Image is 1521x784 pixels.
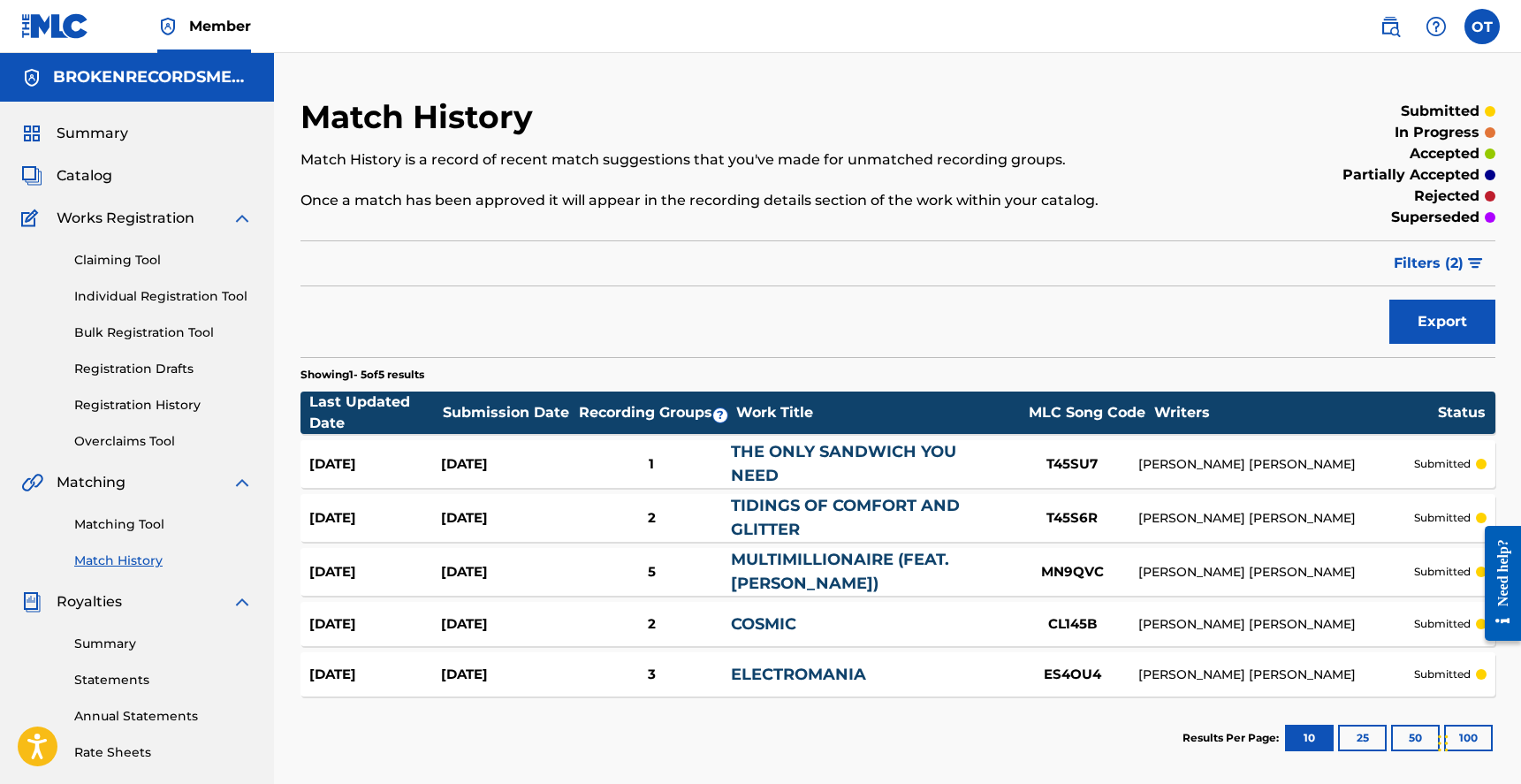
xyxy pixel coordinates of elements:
[573,562,731,582] div: 5
[57,123,128,144] span: Summary
[441,665,573,685] div: [DATE]
[1468,258,1483,269] img: filter
[573,614,731,635] div: 2
[1006,508,1138,529] div: T45S6R
[74,251,253,270] a: Claiming Tool
[21,165,112,186] a: CatalogCatalog
[731,442,956,485] a: THE ONLY SANDWICH YOU NEED
[232,591,253,613] img: expand
[74,360,253,378] a: Registration Drafts
[1342,164,1479,186] p: partially accepted
[1380,16,1401,37] img: search
[1138,615,1413,634] div: [PERSON_NAME] [PERSON_NAME]
[309,508,441,529] div: [DATE]
[1414,456,1471,472] p: submitted
[300,97,542,137] h2: Match History
[1338,725,1387,751] button: 25
[731,496,960,539] a: TIDINGS OF COMFORT AND GLITTER
[1138,509,1413,528] div: [PERSON_NAME] [PERSON_NAME]
[21,123,42,144] img: Summary
[74,432,253,451] a: Overclaims Tool
[1464,9,1500,44] div: User Menu
[309,665,441,685] div: [DATE]
[74,552,253,570] a: Match History
[573,665,731,685] div: 3
[309,562,441,582] div: [DATE]
[1414,564,1471,580] p: submitted
[1433,699,1521,784] iframe: Chat Widget
[21,13,89,39] img: MLC Logo
[232,472,253,493] img: expand
[731,550,949,593] a: MULTIMILLIONAIRE (FEAT. [PERSON_NAME])
[441,562,573,582] div: [DATE]
[57,591,122,613] span: Royalties
[1438,717,1449,770] div: Drag
[573,454,731,475] div: 1
[1154,402,1437,423] div: Writers
[21,591,42,613] img: Royalties
[232,208,253,229] img: expand
[1183,730,1283,746] p: Results Per Page:
[1006,665,1138,685] div: ES4OU4
[1389,300,1495,344] button: Export
[21,208,44,229] img: Works Registration
[1006,562,1138,582] div: MN9QVC
[1438,402,1486,423] div: Status
[189,16,251,36] span: Member
[1285,725,1334,751] button: 10
[1418,9,1454,44] div: Help
[1414,186,1479,207] p: rejected
[57,165,112,186] span: Catalog
[1391,207,1479,228] p: superseded
[74,323,253,342] a: Bulk Registration Tool
[74,707,253,726] a: Annual Statements
[1401,101,1479,122] p: submitted
[74,743,253,762] a: Rate Sheets
[74,396,253,415] a: Registration History
[300,190,1221,211] p: Once a match has been approved it will appear in the recording details section of the work within...
[576,402,735,423] div: Recording Groups
[1426,16,1447,37] img: help
[74,671,253,689] a: Statements
[157,16,179,37] img: Top Rightsholder
[713,408,727,422] span: ?
[57,472,125,493] span: Matching
[731,665,866,684] a: ELECTROMANIA
[21,472,43,493] img: Matching
[573,508,731,529] div: 2
[1138,563,1413,582] div: [PERSON_NAME] [PERSON_NAME]
[1414,510,1471,526] p: submitted
[1391,725,1440,751] button: 50
[53,67,253,88] h5: BROKENRECORDSMEDIA
[731,614,796,634] a: COSMIC
[309,454,441,475] div: [DATE]
[300,149,1221,171] p: Match History is a record of recent match suggestions that you've made for unmatched recording gr...
[74,515,253,534] a: Matching Tool
[1414,616,1471,632] p: submitted
[21,67,42,88] img: Accounts
[21,165,42,186] img: Catalog
[57,208,194,229] span: Works Registration
[1006,614,1138,635] div: CL145B
[1472,510,1521,656] iframe: Resource Center
[1373,9,1408,44] a: Public Search
[1383,241,1495,285] button: Filters (2)
[309,614,441,635] div: [DATE]
[1410,143,1479,164] p: accepted
[441,454,573,475] div: [DATE]
[21,123,128,144] a: SummarySummary
[443,402,575,423] div: Submission Date
[441,508,573,529] div: [DATE]
[1394,253,1464,274] span: Filters ( 2 )
[736,402,1019,423] div: Work Title
[74,287,253,306] a: Individual Registration Tool
[300,367,424,383] p: Showing 1 - 5 of 5 results
[1138,455,1413,474] div: [PERSON_NAME] [PERSON_NAME]
[1138,666,1413,684] div: [PERSON_NAME] [PERSON_NAME]
[309,392,442,434] div: Last Updated Date
[441,614,573,635] div: [DATE]
[74,635,253,653] a: Summary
